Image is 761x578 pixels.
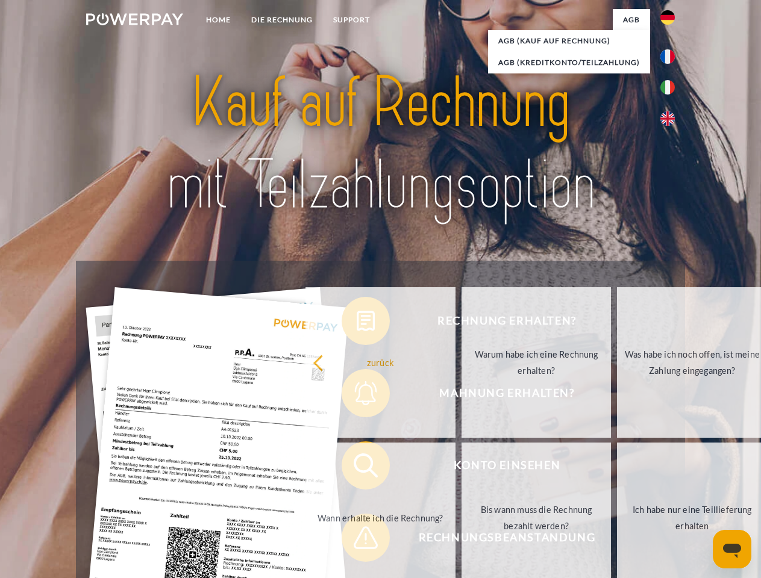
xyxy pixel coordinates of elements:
[660,10,675,25] img: de
[86,13,183,25] img: logo-powerpay-white.svg
[323,9,380,31] a: SUPPORT
[196,9,241,31] a: Home
[488,30,650,52] a: AGB (Kauf auf Rechnung)
[660,111,675,126] img: en
[469,346,604,379] div: Warum habe ich eine Rechnung erhalten?
[624,502,760,534] div: Ich habe nur eine Teillieferung erhalten
[713,530,751,568] iframe: Schaltfläche zum Öffnen des Messaging-Fensters
[313,509,448,526] div: Wann erhalte ich die Rechnung?
[660,80,675,95] img: it
[660,49,675,64] img: fr
[115,58,646,231] img: title-powerpay_de.svg
[613,9,650,31] a: agb
[624,346,760,379] div: Was habe ich noch offen, ist meine Zahlung eingegangen?
[488,52,650,73] a: AGB (Kreditkonto/Teilzahlung)
[241,9,323,31] a: DIE RECHNUNG
[313,354,448,370] div: zurück
[469,502,604,534] div: Bis wann muss die Rechnung bezahlt werden?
